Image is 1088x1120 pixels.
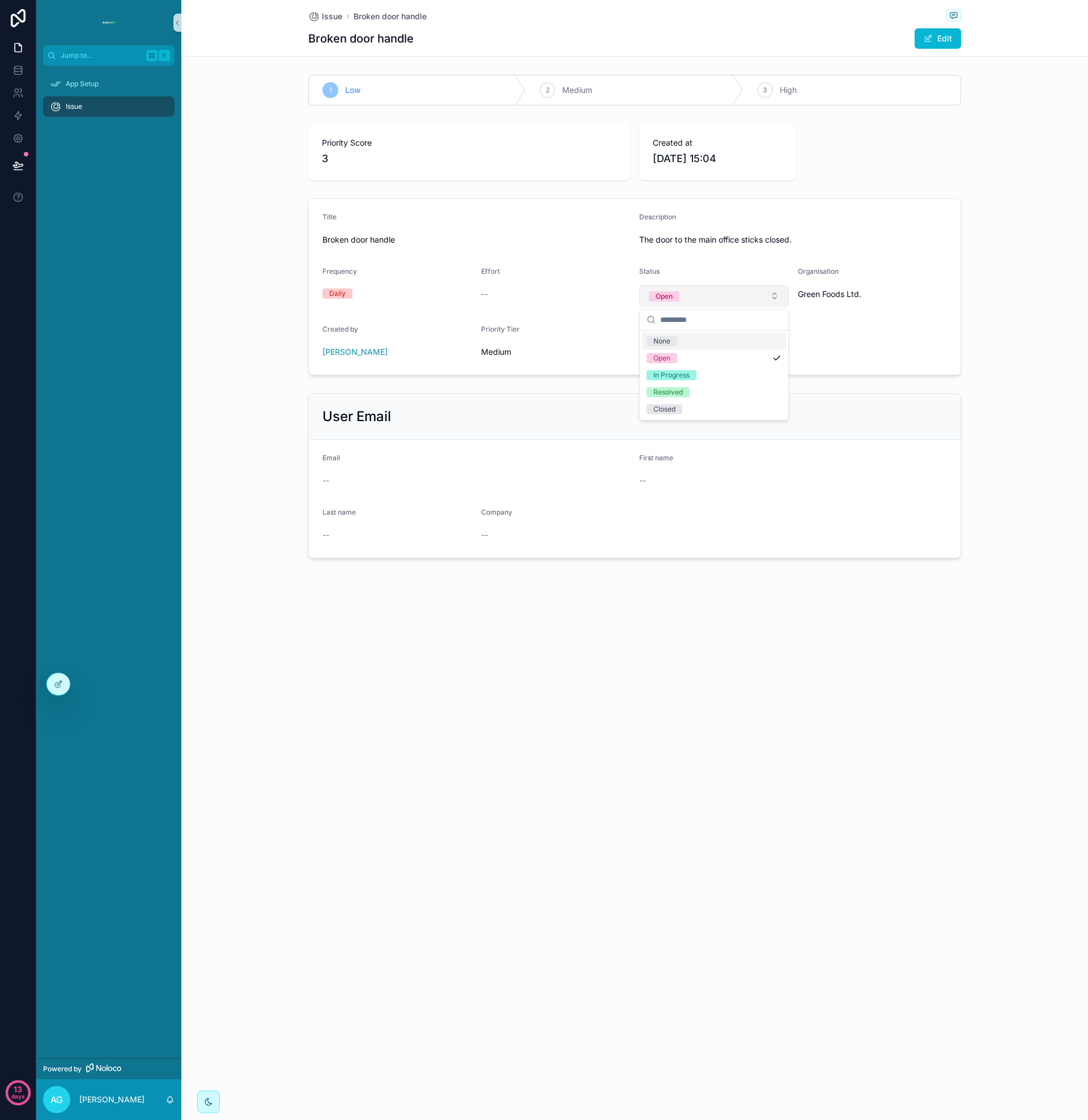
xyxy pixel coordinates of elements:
[50,1093,63,1106] span: AG
[322,453,340,462] span: Email
[653,336,670,346] div: None
[653,404,675,414] div: Closed
[915,28,961,49] button: Edit
[322,11,342,22] span: Issue
[43,45,175,66] button: Jump to...K
[322,234,630,245] span: Broken door handle
[639,213,676,221] span: Description
[562,84,592,96] span: Medium
[43,96,175,117] a: Issue
[763,86,767,95] span: 3
[780,84,797,96] span: High
[322,267,357,275] span: Frequency
[322,151,617,167] span: 3
[546,86,550,95] span: 2
[308,31,414,46] h1: Broken door handle
[11,1088,25,1104] p: days
[66,102,82,111] span: Issue
[798,289,861,300] span: Green Foods Ltd.
[322,475,329,486] span: --
[653,370,690,380] div: In Progress
[14,1084,22,1095] p: 13
[322,137,617,149] span: Priority Score
[36,66,181,131] div: scrollable content
[798,267,839,275] span: Organisation
[322,408,391,426] h2: User Email
[322,213,337,221] span: Title
[36,1058,181,1079] a: Powered by
[481,289,488,300] span: --
[481,529,488,541] span: --
[308,11,342,22] a: Issue
[329,86,332,95] span: 1
[322,325,358,333] span: Created by
[160,51,169,60] span: K
[656,291,673,302] div: Open
[345,84,360,96] span: Low
[639,267,660,275] span: Status
[100,14,118,32] img: App logo
[653,353,670,363] div: Open
[639,475,646,486] span: --
[639,285,789,307] button: Select Button
[61,51,142,60] span: Jump to...
[66,79,99,88] span: App Setup
[639,453,673,462] span: First name
[653,151,782,167] span: [DATE] 15:04
[653,137,782,149] span: Created at
[43,1064,82,1074] span: Powered by
[481,346,631,358] span: Medium
[653,387,683,397] div: Resolved
[322,529,329,541] span: --
[640,330,788,420] div: Suggestions
[329,289,346,299] div: Daily
[322,508,356,516] span: Last name
[481,325,520,333] span: Priority Tier
[43,74,175,94] a: App Setup
[79,1094,144,1105] p: [PERSON_NAME]
[481,508,512,516] span: Company
[481,267,500,275] span: Effort
[639,234,947,245] span: The door to the main office sticks closed.
[322,346,388,358] a: [PERSON_NAME]
[354,11,427,22] a: Broken door handle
